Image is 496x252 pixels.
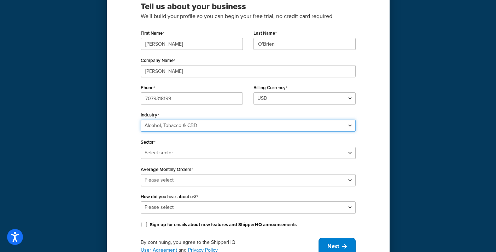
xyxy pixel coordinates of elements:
[141,139,156,145] label: Sector
[141,58,175,63] label: Company Name
[141,112,159,118] label: Industry
[141,12,356,21] p: We'll build your profile so you can begin your free trial, no credit card required
[253,85,287,91] label: Billing Currency
[141,30,164,36] label: First Name
[141,85,155,91] label: Phone
[141,1,356,12] h3: Tell us about your business
[253,30,277,36] label: Last Name
[141,194,198,200] label: How did you hear about us?
[327,242,339,250] span: Next
[141,167,193,172] label: Average Monthly Orders
[150,222,297,228] label: Sign up for emails about new features and ShipperHQ announcements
